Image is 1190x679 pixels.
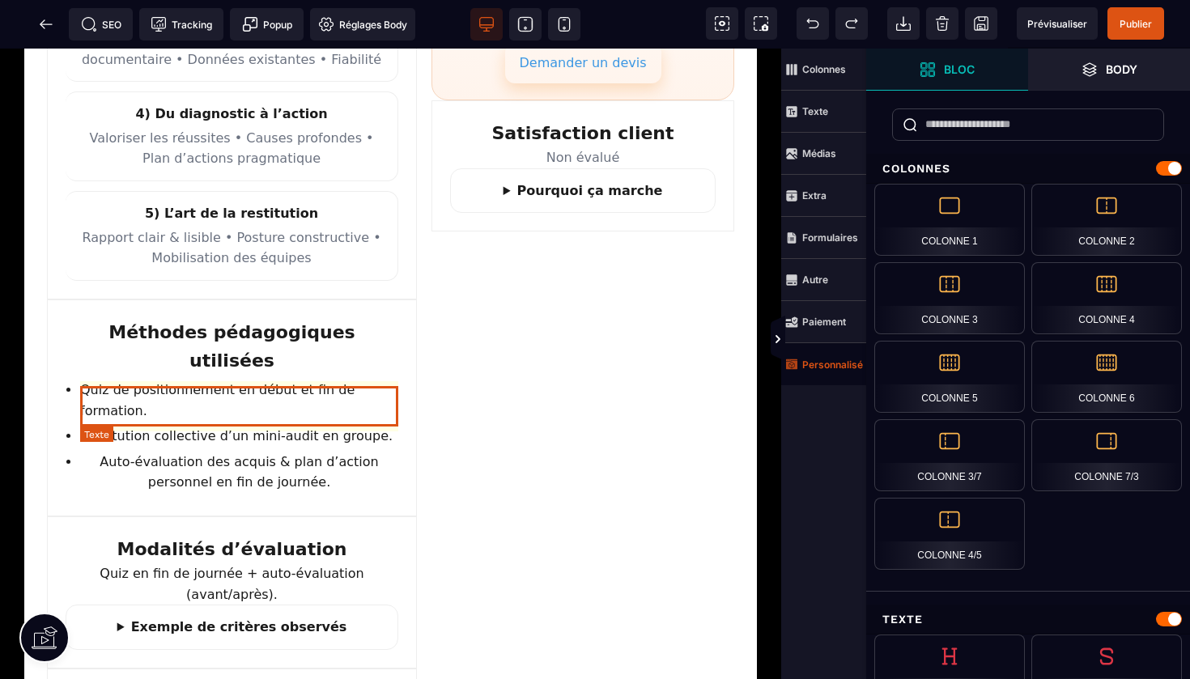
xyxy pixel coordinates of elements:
[835,7,868,40] span: Rétablir
[797,7,829,40] span: Défaire
[866,316,882,364] span: Afficher les vues
[866,154,1190,184] div: Colonnes
[706,7,738,40] span: Voir les composants
[1031,262,1182,334] div: Colonne 4
[80,331,398,372] li: Quiz de positionnement en début et fin de formation.
[81,16,121,32] span: SEO
[781,91,866,133] span: Texte
[874,498,1025,570] div: Colonne 4/5
[1017,7,1098,40] span: Aperçu
[151,16,212,32] span: Tracking
[944,63,975,75] strong: Bloc
[866,605,1190,634] div: Texte
[1028,49,1190,91] span: Ouvrir les calques
[781,133,866,175] span: Médias
[1106,63,1137,75] strong: Body
[509,8,542,40] span: Voir tablette
[802,359,863,371] strong: Personnalisé
[887,7,920,40] span: Importer
[1031,341,1182,413] div: Colonne 6
[802,231,858,244] strong: Formulaires
[781,175,866,217] span: Extra
[802,189,827,202] strong: Extra
[781,217,866,259] span: Formulaires
[66,486,398,515] h2: Modalités d’évaluation
[781,49,866,91] span: Colonnes
[866,49,1028,91] span: Ouvrir les blocs
[1027,18,1087,30] span: Prévisualiser
[318,16,407,32] span: Réglages Body
[781,301,866,343] span: Paiement
[802,147,836,159] strong: Médias
[548,8,580,40] span: Voir mobile
[1107,7,1164,40] span: Enregistrer le contenu
[781,343,866,385] span: Personnalisé
[69,8,133,40] span: Métadata SEO
[464,132,702,153] summary: Pourquoi ça marche
[79,179,385,220] div: Rapport clair & lisible • Posture constructive • Mobilisation des équipes
[926,7,958,40] span: Nettoyage
[450,99,716,120] p: Non évalué
[470,8,503,40] span: Voir bureau
[242,16,292,32] span: Popup
[80,377,398,398] li: Restitution collective d’un mini-audit en groupe.
[80,403,398,444] li: Auto-évaluation des acquis & plan d’action personnel en fin de journée.
[965,7,997,40] span: Enregistrer
[874,341,1025,413] div: Colonne 5
[79,79,385,121] div: Valoriser les réussites • Causes profondes • Plan d’actions pragmatique
[1120,18,1152,30] span: Publier
[874,419,1025,491] div: Colonne 3/7
[30,8,62,40] span: Retour
[745,7,777,40] span: Capture d'écran
[310,8,415,40] span: Favicon
[1031,184,1182,256] div: Colonne 2
[781,259,866,301] span: Autre
[802,316,846,328] strong: Paiement
[79,55,385,76] b: 4) Du diagnostic à l’action
[66,269,398,326] h2: Méthodes pédagogiques utilisées
[79,568,385,589] summary: Exemple de critères observés
[802,274,828,286] strong: Autre
[802,63,846,75] strong: Colonnes
[230,8,304,40] span: Créer une alerte modale
[66,515,398,556] p: Quiz en fin de journée + auto-évaluation (avant/après).
[874,262,1025,334] div: Colonne 3
[802,105,828,117] strong: Texte
[79,155,385,176] b: 5) L’art de la restitution
[1031,419,1182,491] div: Colonne 7/3
[139,8,223,40] span: Code de suivi
[874,184,1025,256] div: Colonne 1
[450,70,716,99] h2: Satisfaction client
